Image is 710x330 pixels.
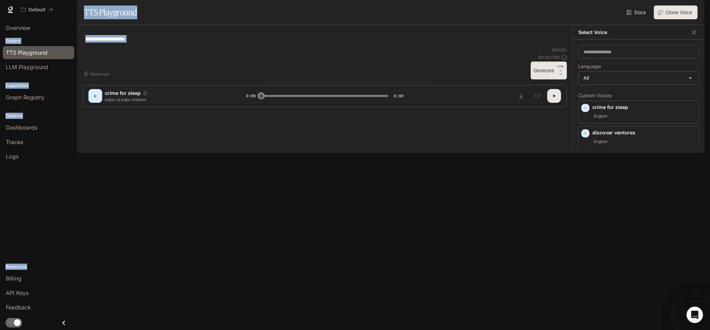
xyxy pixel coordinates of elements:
span: 0:02 [394,92,404,99]
p: kapa vs kapu meanin [105,97,229,102]
p: Custom Voices [578,93,699,98]
button: Copy Voice ID [141,91,150,95]
p: crime for sleep [592,104,696,111]
a: Docs [625,5,648,19]
p: discover ventures [592,129,696,136]
button: GenerateCTRL +⏎ [531,62,567,79]
button: Shortcuts [83,68,112,79]
div: D [90,90,101,101]
span: English [592,137,609,146]
p: 19 / 1000 [551,47,567,53]
button: Download audio [514,89,528,103]
p: $ 0.000190 [538,54,560,60]
span: 0:00 [246,92,256,99]
div: All [579,71,699,85]
p: Language [578,64,601,69]
button: All workspaces [18,3,56,16]
p: Default [29,7,45,13]
p: crime for sleep [105,90,141,97]
h1: TTS Playground [84,5,137,19]
p: ⏎ [557,64,564,77]
iframe: Intercom live chat [687,307,703,323]
span: English [592,112,609,120]
button: Clone Voice [654,5,698,19]
p: CTRL + [557,64,564,73]
button: Inspect [531,89,545,103]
